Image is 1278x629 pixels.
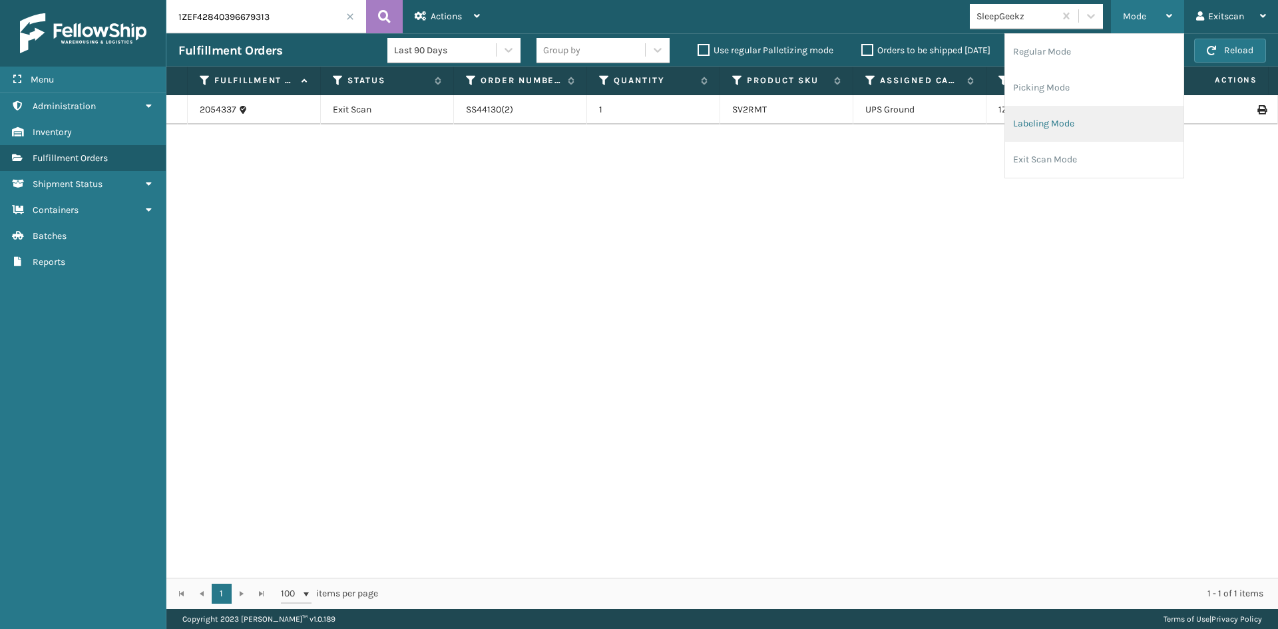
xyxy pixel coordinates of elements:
[747,75,827,87] label: Product SKU
[20,13,146,53] img: logo
[347,75,428,87] label: Status
[1005,34,1183,70] li: Regular Mode
[1005,142,1183,178] li: Exit Scan Mode
[861,45,990,56] label: Orders to be shipped [DATE]
[732,104,767,115] a: SV2RMT
[31,74,54,85] span: Menu
[1164,609,1262,629] div: |
[1123,11,1146,22] span: Mode
[587,95,720,124] td: 1
[200,103,236,116] a: 2054337
[33,178,103,190] span: Shipment Status
[178,43,282,59] h3: Fulfillment Orders
[976,9,1056,23] div: SleepGeekz
[698,45,833,56] label: Use regular Palletizing mode
[880,75,960,87] label: Assigned Carrier Service
[481,75,561,87] label: Order Number
[212,584,232,604] a: 1
[1173,69,1265,91] span: Actions
[998,104,1090,115] a: 1ZEF42840396679313
[853,95,986,124] td: UPS Ground
[1211,614,1262,624] a: Privacy Policy
[281,587,301,600] span: 100
[431,11,462,22] span: Actions
[321,95,454,124] td: Exit Scan
[1257,105,1265,114] i: Print Label
[182,609,335,629] p: Copyright 2023 [PERSON_NAME]™ v 1.0.189
[454,95,587,124] td: SS44130(2)
[33,152,108,164] span: Fulfillment Orders
[33,101,96,112] span: Administration
[543,43,580,57] div: Group by
[1005,70,1183,106] li: Picking Mode
[214,75,295,87] label: Fulfillment Order Id
[33,256,65,268] span: Reports
[33,126,72,138] span: Inventory
[614,75,694,87] label: Quantity
[1164,614,1209,624] a: Terms of Use
[33,204,79,216] span: Containers
[397,587,1263,600] div: 1 - 1 of 1 items
[1194,39,1266,63] button: Reload
[394,43,497,57] div: Last 90 Days
[1005,106,1183,142] li: Labeling Mode
[281,584,378,604] span: items per page
[33,230,67,242] span: Batches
